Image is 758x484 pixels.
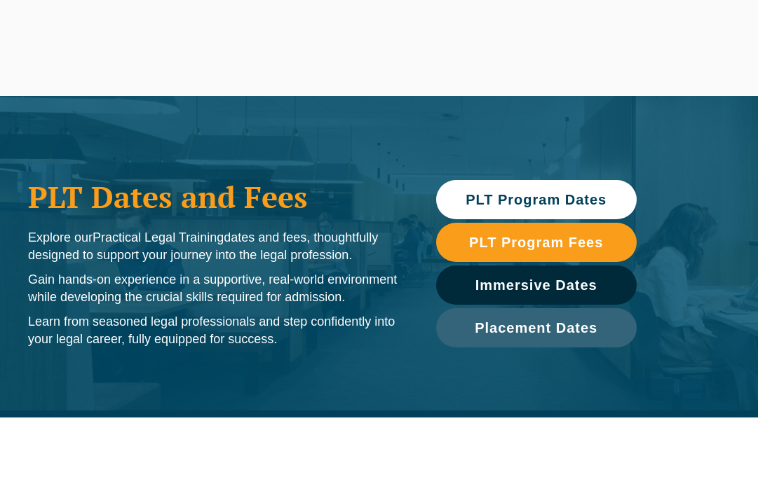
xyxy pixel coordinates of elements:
p: Gain hands-on experience in a supportive, real-world environment while developing the crucial ski... [28,271,408,306]
span: Placement Dates [475,321,597,335]
span: Practical Legal Training [93,230,224,244]
a: Immersive Dates [436,265,637,305]
h1: PLT Dates and Fees [28,179,408,214]
a: PLT Program Fees [436,223,637,262]
a: PLT Program Dates [436,180,637,219]
span: Immersive Dates [475,278,597,292]
span: PLT Program Dates [466,193,607,207]
a: Placement Dates [436,308,637,347]
p: Explore our dates and fees, thoughtfully designed to support your journey into the legal profession. [28,229,408,264]
span: PLT Program Fees [469,235,603,249]
p: Learn from seasoned legal professionals and step confidently into your legal career, fully equipp... [28,313,408,348]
